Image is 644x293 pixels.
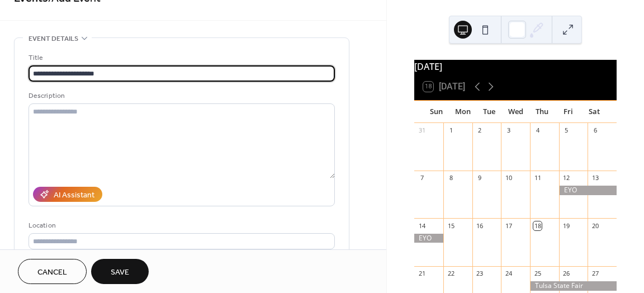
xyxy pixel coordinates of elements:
[29,33,78,45] span: Event details
[562,221,571,230] div: 19
[533,270,542,278] div: 25
[414,234,443,243] div: EYO
[530,281,617,291] div: Tulsa State Fair
[418,126,426,135] div: 31
[555,101,581,123] div: Fri
[418,270,426,278] div: 21
[476,101,502,123] div: Tue
[91,259,149,284] button: Save
[418,174,426,182] div: 7
[37,267,67,278] span: Cancel
[29,90,333,102] div: Description
[447,270,455,278] div: 22
[591,221,599,230] div: 20
[504,270,513,278] div: 24
[414,60,617,73] div: [DATE]
[591,126,599,135] div: 6
[559,186,617,195] div: EYO
[447,126,455,135] div: 1
[529,101,555,123] div: Thu
[447,174,455,182] div: 8
[33,187,102,202] button: AI Assistant
[29,52,333,64] div: Title
[504,221,513,230] div: 17
[476,174,484,182] div: 9
[111,267,129,278] span: Save
[562,126,571,135] div: 5
[533,174,542,182] div: 11
[581,101,608,123] div: Sat
[447,221,455,230] div: 15
[423,101,449,123] div: Sun
[54,190,94,201] div: AI Assistant
[476,221,484,230] div: 16
[591,174,599,182] div: 13
[18,259,87,284] button: Cancel
[504,174,513,182] div: 10
[504,126,513,135] div: 3
[476,126,484,135] div: 2
[476,270,484,278] div: 23
[503,101,529,123] div: Wed
[533,221,542,230] div: 18
[29,220,333,231] div: Location
[562,174,571,182] div: 12
[591,270,599,278] div: 27
[562,270,571,278] div: 26
[533,126,542,135] div: 4
[449,101,476,123] div: Mon
[418,221,426,230] div: 14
